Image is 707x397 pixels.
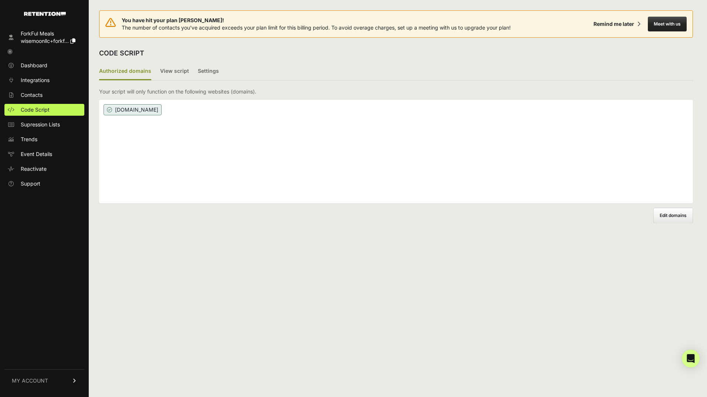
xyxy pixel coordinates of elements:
span: Dashboard [21,62,47,69]
span: Supression Lists [21,121,60,128]
a: Dashboard [4,60,84,71]
span: The number of contacts you've acquired exceeds your plan limit for this billing period. To avoid ... [122,24,511,31]
label: View script [160,63,189,80]
a: MY ACCOUNT [4,369,84,392]
span: MY ACCOUNT [12,377,48,384]
span: [DOMAIN_NAME] [104,104,162,115]
span: Event Details [21,150,52,158]
div: Remind me later [593,20,634,28]
span: You have hit your plan [PERSON_NAME]! [122,17,511,24]
div: Open Intercom Messenger [682,350,700,367]
span: Reactivate [21,165,47,173]
a: ForkFul Meals wisemoonllc+forkf... [4,28,84,47]
span: Trends [21,136,37,143]
span: Integrations [21,77,50,84]
span: Contacts [21,91,43,99]
img: Retention.com [24,12,66,16]
p: Your script will only function on the following websites (domains). [99,88,256,95]
a: Contacts [4,89,84,101]
span: wisemoonllc+forkf... [21,38,69,44]
span: Edit domains [660,213,687,218]
a: Supression Lists [4,119,84,130]
button: Meet with us [648,17,687,31]
a: Reactivate [4,163,84,175]
a: Event Details [4,148,84,160]
span: Code Script [21,106,50,113]
div: ForkFul Meals [21,30,75,37]
a: Support [4,178,84,190]
span: Support [21,180,40,187]
button: Remind me later [591,17,643,31]
a: Integrations [4,74,84,86]
h2: CODE SCRIPT [99,48,144,58]
label: Settings [198,63,219,80]
label: Authorized domains [99,63,151,80]
a: Trends [4,133,84,145]
a: Code Script [4,104,84,116]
